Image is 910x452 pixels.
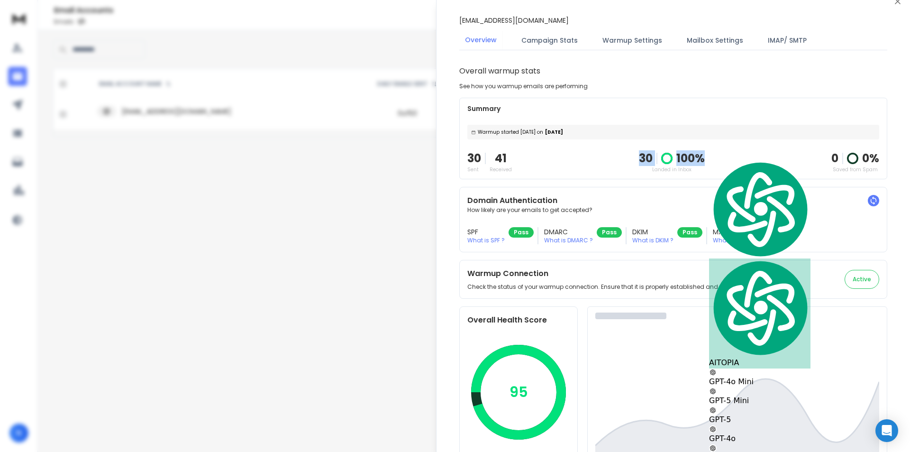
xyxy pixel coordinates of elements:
button: Overview [459,29,502,51]
p: Summary [467,104,879,113]
p: Received [490,166,512,173]
button: Active [845,270,879,289]
button: Mailbox Settings [681,30,749,51]
strong: 0 [831,150,838,166]
p: What is SPF ? [467,237,505,244]
p: 41 [490,151,512,166]
h2: Warmup Connection [467,268,792,279]
img: gpt-black.svg [709,387,717,395]
div: GPT-5 [709,406,810,425]
img: logo.svg [709,258,810,357]
p: How likely are your emails to get accepted? [467,206,879,214]
p: Check the status of your warmup connection. Ensure that it is properly established and functionin... [467,283,792,291]
p: Landed in Inbox [639,166,705,173]
p: What is DMARC ? [544,237,593,244]
img: gpt-black.svg [709,425,717,433]
div: Pass [597,227,622,238]
h2: Domain Authentication [467,195,879,206]
p: What is DKIM ? [632,237,673,244]
button: Campaign Stats [516,30,583,51]
button: IMAP/ SMTP [762,30,812,51]
p: 100 % [676,151,705,166]
h3: DKIM [632,227,673,237]
div: GPT-4o Mini [709,369,810,387]
div: GPT-5 Mini [709,387,810,406]
div: Pass [509,227,534,238]
p: Saved from Spam [831,166,879,173]
button: Warmup Settings [597,30,668,51]
div: Open Intercom Messenger [875,419,898,442]
span: Warmup started [DATE] on [478,129,543,136]
p: 30 [639,151,653,166]
img: gpt-black.svg [709,406,717,414]
p: Sent [467,166,481,173]
div: AITOPIA [709,258,810,369]
p: See how you warmup emails are performing [459,83,588,90]
p: 0 % [862,151,879,166]
h3: SPF [467,227,505,237]
p: 95 [510,384,528,401]
img: gpt-black.svg [709,444,717,452]
div: GPT-4o [709,425,810,444]
p: [EMAIL_ADDRESS][DOMAIN_NAME] [459,16,569,25]
h2: Overall Health Score [467,314,570,326]
h1: Overall warmup stats [459,65,540,77]
div: [DATE] [467,125,879,139]
img: gpt-black.svg [709,369,717,376]
img: logo.svg [709,160,810,258]
p: 30 [467,151,481,166]
div: Pass [677,227,702,238]
h3: DMARC [544,227,593,237]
